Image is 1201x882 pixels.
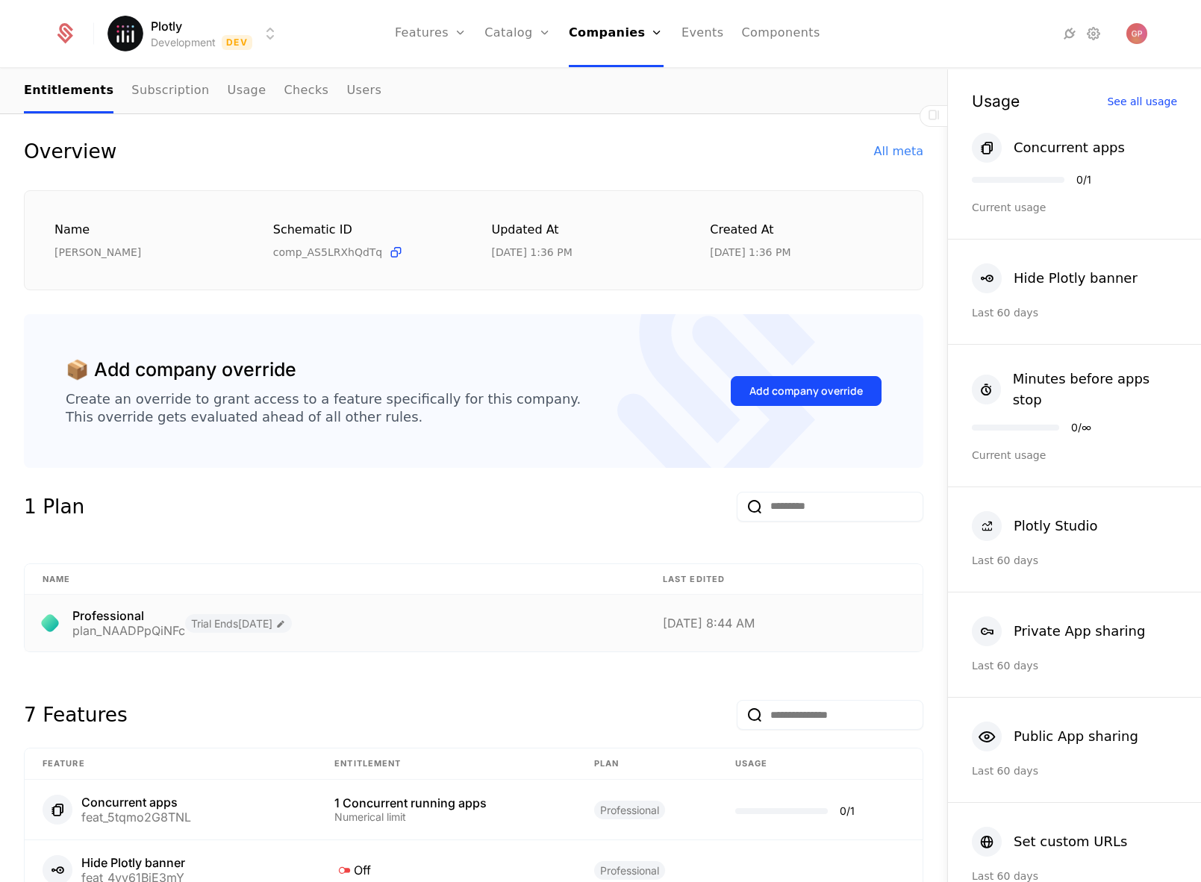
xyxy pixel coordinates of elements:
div: plan_NAADPpQiNFc [72,625,185,637]
div: 1 Plan [24,492,84,522]
div: 8/27/25, 1:36 PM [710,245,790,260]
div: 8/27/25, 1:36 PM [492,245,573,260]
div: 0 / ∞ [1071,422,1091,433]
div: Usage [972,93,1020,109]
a: Entitlements [24,69,113,113]
span: Plotly [151,17,182,35]
button: Select environment [112,17,279,50]
div: Schematic ID [273,221,456,239]
div: Hide Plotly banner [1014,268,1138,289]
div: 0 / 1 [1076,175,1091,185]
button: Concurrent apps [972,133,1125,163]
button: Plotly Studio [972,511,1098,541]
nav: Main [24,69,923,113]
a: Integrations [1061,25,1079,43]
div: Professional [72,610,185,622]
th: Entitlement [316,748,576,780]
div: 7 Features [24,700,128,730]
a: Settings [1085,25,1102,43]
button: Hide Plotly banner [972,263,1138,293]
div: 1 Concurrent running apps [334,797,558,809]
div: Last 60 days [972,658,1177,673]
a: Usage [228,69,266,113]
div: Create an override to grant access to a feature specifically for this company. This override gets... [66,390,581,426]
div: See all usage [1107,96,1177,107]
div: Last 60 days [972,305,1177,320]
th: Last edited [645,564,923,595]
div: Last 60 days [972,553,1177,568]
div: [PERSON_NAME] [54,245,237,260]
span: Professional [594,801,665,819]
div: feat_5tqmo2G8TNL [81,811,191,823]
button: Minutes before apps stop [972,369,1177,410]
div: Current usage [972,448,1177,463]
th: Usage [717,748,923,780]
div: Development [151,35,216,50]
th: Name [25,564,645,595]
div: Plotly Studio [1014,516,1098,537]
div: Minutes before apps stop [1013,369,1177,410]
div: Private App sharing [1014,621,1145,642]
ul: Choose Sub Page [24,69,381,113]
a: Users [346,69,381,113]
div: Off [334,860,558,880]
span: Dev [222,35,252,50]
div: Set custom URLs [1014,831,1127,852]
div: Concurrent apps [81,796,191,808]
div: Last 60 days [972,763,1177,778]
img: Plotly [107,16,143,51]
div: Hide Plotly banner [81,857,185,869]
span: Trial Ends [DATE] [185,614,292,633]
div: 0 / 1 [840,806,855,816]
div: 📦 Add company override [66,356,296,384]
th: Feature [25,748,316,780]
div: Name [54,221,237,240]
img: Gregory Paciga [1126,23,1147,44]
div: Numerical limit [334,812,558,822]
span: Professional [594,861,665,880]
span: comp_AS5LRXhQdTq [273,245,383,260]
div: Add company override [749,384,863,398]
div: Public App sharing [1014,726,1138,747]
div: Concurrent apps [1014,137,1125,158]
div: All meta [874,143,923,160]
div: Overview [24,137,116,166]
a: Subscription [131,69,209,113]
a: Checks [284,69,328,113]
button: Private App sharing [972,616,1145,646]
th: plan [576,748,717,780]
button: Set custom URLs [972,827,1127,857]
div: [DATE] 8:44 AM [663,617,905,629]
button: Add company override [731,376,882,406]
button: Public App sharing [972,722,1138,751]
div: Created at [710,221,893,240]
div: Updated at [492,221,675,240]
div: Current usage [972,200,1177,215]
button: Open user button [1126,23,1147,44]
